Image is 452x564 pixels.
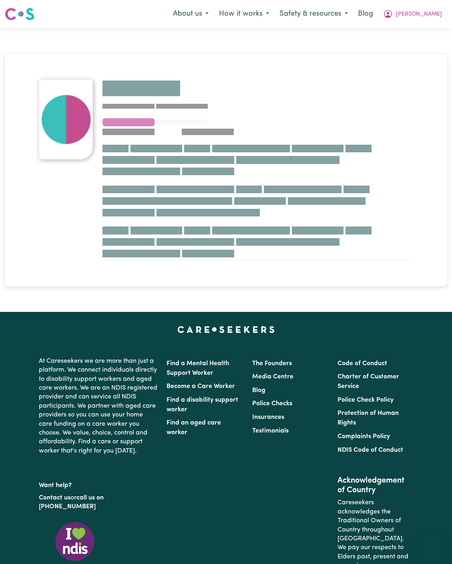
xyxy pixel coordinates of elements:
[337,397,394,403] a: Police Check Policy
[39,478,157,490] p: Want help?
[252,428,289,434] a: Testimonials
[177,326,275,333] a: Careseekers home page
[39,495,70,501] a: Contact us
[39,495,104,510] a: call us on [PHONE_NUMBER]
[396,10,442,19] span: [PERSON_NAME]
[167,420,221,436] a: Find an aged care worker
[39,490,157,515] p: or
[167,397,238,413] a: Find a disability support worker
[252,360,292,367] a: The Founders
[378,6,447,22] button: My Account
[337,410,399,426] a: Protection of Human Rights
[274,6,353,22] button: Safety & resources
[252,400,292,407] a: Police Checks
[337,476,413,495] h2: Acknowledgement of Country
[252,414,284,420] a: Insurances
[167,360,229,376] a: Find a Mental Health Support Worker
[39,354,157,459] p: At Careseekers we are more than just a platform. We connect individuals directly to disability su...
[5,5,34,23] a: Careseekers logo
[420,532,446,558] iframe: Button to launch messaging window
[337,447,403,453] a: NDIS Code of Conduct
[5,7,34,21] img: Careseekers logo
[167,383,235,390] a: Become a Care Worker
[214,6,274,22] button: How it works
[337,360,387,367] a: Code of Conduct
[337,433,390,440] a: Complaints Policy
[337,374,399,390] a: Charter of Customer Service
[252,374,293,380] a: Media Centre
[252,387,265,394] a: Blog
[168,6,214,22] button: About us
[353,5,378,23] a: Blog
